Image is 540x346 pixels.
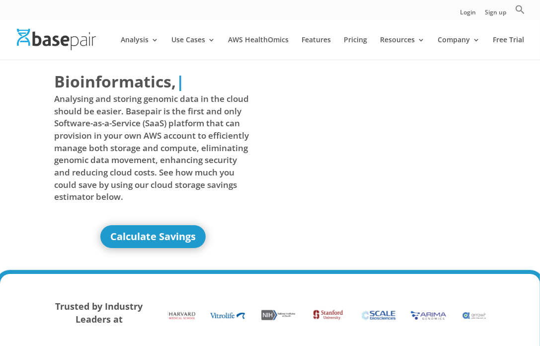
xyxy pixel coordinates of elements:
span: Bioinformatics, [54,70,176,93]
img: Basepair [17,29,96,50]
span: | [176,71,185,92]
a: Sign up [485,9,506,20]
span: Analysing and storing genomic data in the cloud should be easier. Basepair is the first and only ... [54,93,252,203]
a: Search Icon Link [515,4,525,20]
strong: Trusted by Industry Leaders at [55,300,143,325]
iframe: Drift Widget Chat Controller [490,296,528,334]
a: AWS HealthOmics [228,36,289,60]
a: Use Cases [171,36,215,60]
a: Pricing [344,36,367,60]
a: Resources [380,36,425,60]
a: Calculate Savings [100,225,206,248]
svg: Search [515,4,525,14]
a: Analysis [121,36,158,60]
a: Company [438,36,480,60]
iframe: Basepair - NGS Analysis Simplified [275,70,472,181]
a: Login [460,9,476,20]
a: Free Trial [493,36,524,60]
a: Features [302,36,331,60]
